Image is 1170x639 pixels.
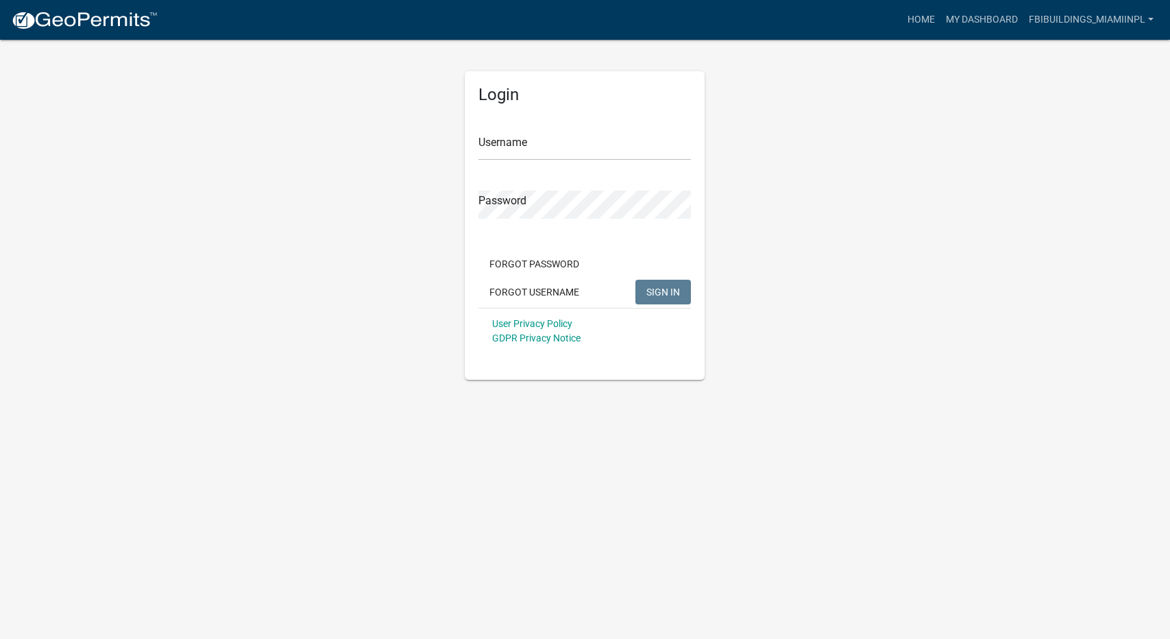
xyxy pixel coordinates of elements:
[478,280,590,304] button: Forgot Username
[478,252,590,276] button: Forgot Password
[478,85,691,105] h5: Login
[940,7,1023,33] a: My Dashboard
[492,318,572,329] a: User Privacy Policy
[1023,7,1159,33] a: fbibuildings_miamiinpl
[635,280,691,304] button: SIGN IN
[646,286,680,297] span: SIGN IN
[492,333,581,343] a: GDPR Privacy Notice
[902,7,940,33] a: Home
